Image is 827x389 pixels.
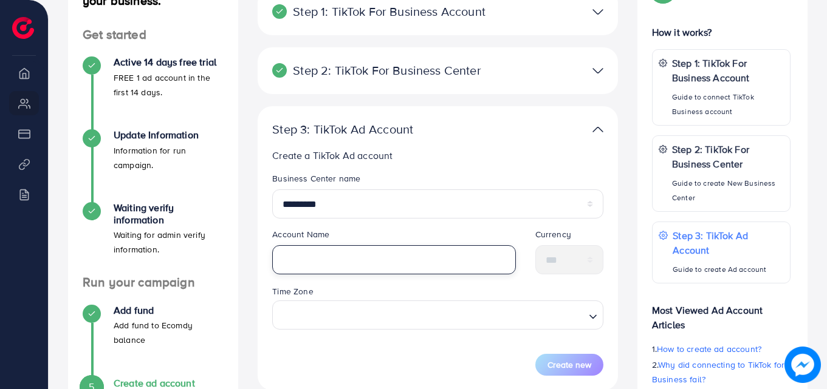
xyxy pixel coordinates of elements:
[652,25,791,39] p: How it works?
[68,56,238,129] li: Active 14 days free trial
[68,275,238,290] h4: Run your campaign
[272,4,486,19] p: Step 1: TikTok For Business Account
[535,228,603,245] legend: Currency
[673,228,784,257] p: Step 3: TikTok Ad Account
[784,347,821,383] img: image
[68,27,238,42] h4: Get started
[114,202,224,225] h4: Waiting verify information
[114,228,224,257] p: Waiting for admin verify information.
[672,90,784,119] p: Guide to connect TikTok Business account
[592,121,603,138] img: TikTok partner
[652,293,791,332] p: Most Viewed Ad Account Articles
[272,122,486,137] p: Step 3: TikTok Ad Account
[272,63,486,78] p: Step 2: TikTok For Business Center
[114,143,224,172] p: Information for run campaign.
[672,176,784,205] p: Guide to create New Business Center
[535,354,603,376] button: Create new
[272,148,603,163] p: Create a TikTok Ad account
[114,318,224,347] p: Add fund to Ecomdy balance
[68,129,238,202] li: Update Information
[652,359,784,385] span: Why did connecting to TikTok for Business fail?
[672,142,784,171] p: Step 2: TikTok For Business Center
[114,56,224,68] h4: Active 14 days free trial
[278,303,584,326] input: Search for option
[272,228,515,245] legend: Account Name
[114,70,224,100] p: FREE 1 ad account in the first 14 days.
[592,62,603,79] img: TikTok partner
[272,300,603,330] div: Search for option
[673,262,784,277] p: Guide to create Ad account
[68,202,238,275] li: Waiting verify information
[547,359,591,371] span: Create new
[114,377,224,389] h4: Create ad account
[272,285,313,297] label: Time Zone
[592,3,603,21] img: TikTok partner
[657,343,761,355] span: How to create ad account?
[272,172,603,189] legend: Business Center name
[652,342,791,356] p: 1.
[652,357,791,387] p: 2.
[114,129,224,141] h4: Update Information
[672,56,784,85] p: Step 1: TikTok For Business Account
[12,17,34,39] img: logo
[68,305,238,377] li: Add fund
[114,305,224,316] h4: Add fund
